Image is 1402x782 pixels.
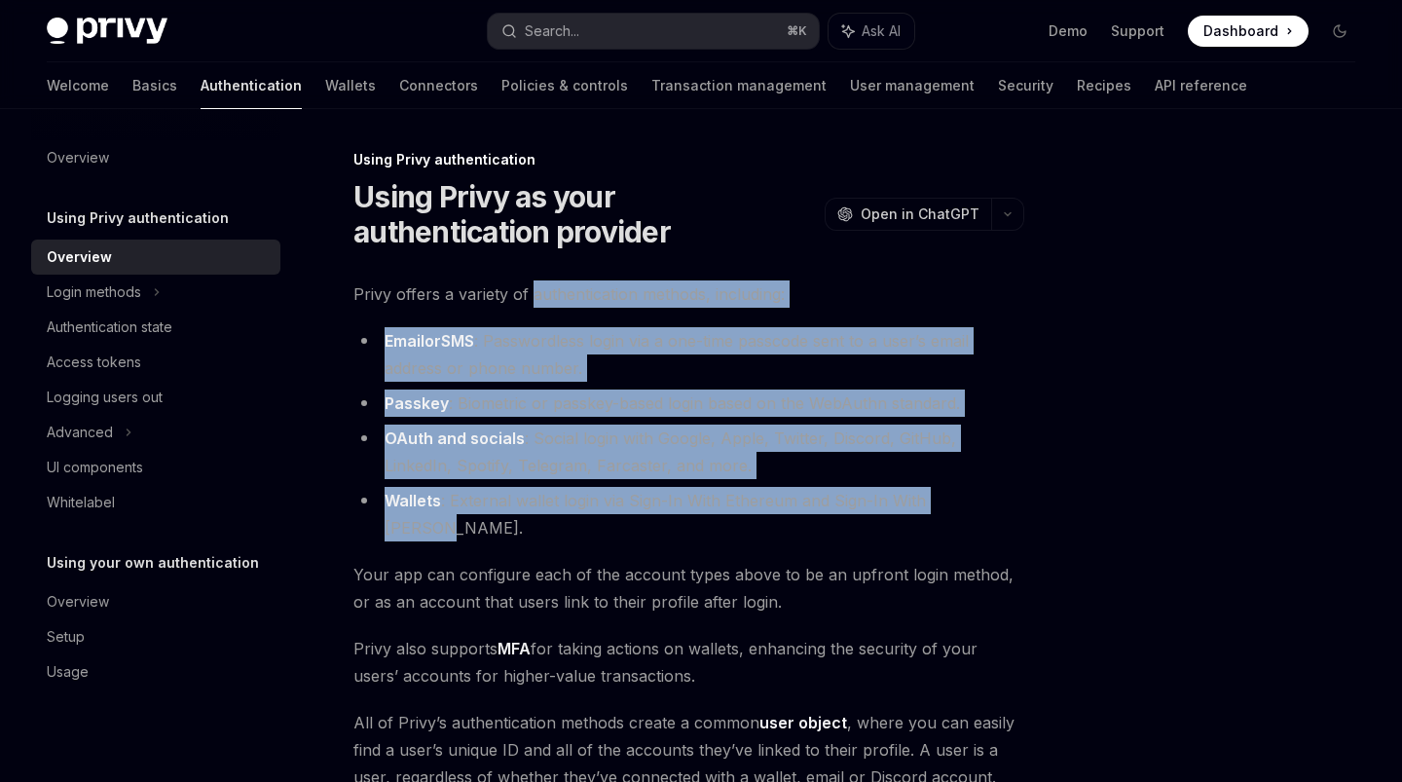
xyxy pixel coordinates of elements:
button: Ask AI [829,14,914,49]
a: Welcome [47,62,109,109]
a: User management [850,62,975,109]
button: Toggle dark mode [1324,16,1355,47]
button: Open in ChatGPT [825,198,991,231]
a: Dashboard [1188,16,1309,47]
strong: or [385,331,474,352]
a: Authentication [201,62,302,109]
a: Authentication state [31,310,280,345]
div: Using Privy authentication [353,150,1024,169]
a: Whitelabel [31,485,280,520]
h5: Using Privy authentication [47,206,229,230]
span: Dashboard [1203,21,1278,41]
div: Overview [47,245,112,269]
a: API reference [1155,62,1247,109]
button: Search...⌘K [488,14,818,49]
a: MFA [498,639,531,659]
a: Wallets [325,62,376,109]
a: Basics [132,62,177,109]
span: Open in ChatGPT [861,205,979,224]
div: UI components [47,456,143,479]
li: : Social login with Google, Apple, Twitter, Discord, GitHub, LinkedIn, Spotify, Telegram, Farcast... [353,425,1024,479]
img: dark logo [47,18,167,45]
li: : Passwordless login via a one-time passcode sent to a user’s email address or phone number. [353,327,1024,382]
div: Overview [47,590,109,614]
div: Setup [47,625,85,649]
a: Access tokens [31,345,280,380]
a: Overview [31,584,280,619]
div: Usage [47,660,89,684]
div: Advanced [47,421,113,444]
a: Recipes [1077,62,1131,109]
a: Overview [31,140,280,175]
div: Logging users out [47,386,163,409]
a: Security [998,62,1053,109]
a: Logging users out [31,380,280,415]
span: Your app can configure each of the account types above to be an upfront login method, or as an ac... [353,561,1024,615]
a: UI components [31,450,280,485]
a: Usage [31,654,280,689]
a: Support [1111,21,1164,41]
a: user object [759,713,847,733]
a: Demo [1049,21,1088,41]
span: Privy also supports for taking actions on wallets, enhancing the security of your users’ accounts... [353,635,1024,689]
a: Passkey [385,393,449,414]
a: Connectors [399,62,478,109]
a: Transaction management [651,62,827,109]
a: Wallets [385,491,441,511]
div: Access tokens [47,351,141,374]
h5: Using your own authentication [47,551,259,575]
a: Overview [31,240,280,275]
span: Ask AI [862,21,901,41]
a: OAuth and socials [385,428,525,449]
a: Email [385,331,424,352]
div: Authentication state [47,316,172,339]
div: Whitelabel [47,491,115,514]
li: : Biometric or passkey-based login based on the WebAuthn standard. [353,390,1024,417]
li: : External wallet login via Sign-In With Ethereum and Sign-In With [PERSON_NAME]. [353,487,1024,541]
a: Setup [31,619,280,654]
h1: Using Privy as your authentication provider [353,179,817,249]
span: Privy offers a variety of authentication methods, including: [353,280,1024,308]
div: Login methods [47,280,141,304]
div: Overview [47,146,109,169]
div: Search... [525,19,579,43]
span: ⌘ K [787,23,807,39]
a: SMS [441,331,474,352]
a: Policies & controls [501,62,628,109]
